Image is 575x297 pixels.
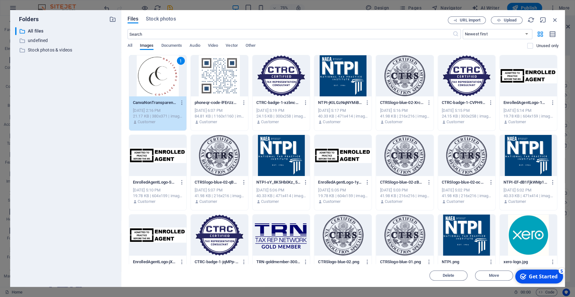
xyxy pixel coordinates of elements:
[256,113,306,119] div: 24.15 KB | 300x258 | image/png
[323,119,341,125] p: Customer
[318,100,362,106] p: NTPI-jKILGzNqNYMiBZKsF43QIQ.png
[318,259,362,265] p: CTRSlogo-blue-02.png
[133,179,177,185] p: EnrolledAgentLogo-SbIIbgUtAVnNHXdH5NXXKA.jpg
[385,199,403,204] p: Customer
[133,113,183,119] div: 21.17 KB | 380x371 | image/png
[380,179,424,185] p: CTRSlogo-blue-02-zBZIUV78EMNb62TSVQQJXg.png
[442,100,486,106] p: CTRC-badge-1-CVPH9Z0T8Zxj3d9573L0Nw.png
[195,259,239,265] p: CTRC-badge-1-jqMPp-Pqww_mHwbq_bBgow.png
[190,42,200,51] span: Audio
[323,199,341,204] p: Customer
[503,108,553,113] div: [DATE] 5:14 PM
[442,193,491,199] div: 41.98 KB | 216x216 | image/png
[256,193,306,199] div: 40.33 KB | 471x414 | image/png
[318,193,368,199] div: 19.78 KB | 604x159 | image/jpeg
[261,119,279,125] p: Customer
[503,179,547,185] p: NTPI-EF-dB1FjkWMp1OrqWdeIRA.png
[15,46,116,54] div: Stock photos & videos
[528,16,534,23] i: Reload
[146,15,176,23] span: Stock photos
[246,42,256,51] span: Other
[460,18,480,22] span: URL import
[161,42,182,51] span: Documents
[261,199,279,204] p: Customer
[28,46,104,54] p: Stock photos & videos
[318,113,368,119] div: 40.33 KB | 471x414 | image/png
[15,15,39,23] p: Folders
[475,270,513,281] button: Move
[508,119,526,125] p: Customer
[503,259,547,265] p: xero-logo.jpg
[448,16,486,24] button: URL import
[133,193,183,199] div: 19.78 KB | 604x159 | image/jpeg
[442,187,491,193] div: [DATE] 5:02 PM
[443,274,454,277] span: Delete
[15,27,16,35] div: ​
[133,108,183,113] div: [DATE] 2:16 PM
[138,119,155,125] p: Customer
[195,100,239,106] p: phoneqr-code-lFErUzwS9jySb26PvRGx0A.png
[380,187,429,193] div: [DATE] 5:03 PM
[442,259,486,265] p: NTPI.png
[256,100,300,106] p: CTRC-badge-1-xzbncQrc0elti8PRb2RErg.png
[138,199,155,204] p: Customer
[380,100,424,106] p: CTRSlogo-blue-02-Xrcbqik9sC2zylCyLjdv0g.png
[380,193,429,199] div: 41.98 KB | 216x216 | image/png
[380,259,424,265] p: CTRSlogo-blue-01.png
[503,187,553,193] div: [DATE] 5:02 PM
[140,42,154,51] span: Images
[442,113,491,119] div: 24.15 KB | 300x258 | image/png
[15,37,116,45] div: undefined
[199,199,217,204] p: Customer
[256,179,300,185] p: NTPI-sY_8K5Hb0Kz_5jbhopnOgA.png
[503,193,553,199] div: 40.33 KB | 471x414 | image/png
[3,3,51,16] div: Get Started 5 items remaining, 0% complete
[195,108,244,113] div: [DATE] 6:07 PM
[177,57,185,65] div: 1
[503,18,516,22] span: Upload
[109,16,116,23] i: Create new folder
[28,27,104,35] p: All files
[536,43,559,49] p: Displays only files that are not in use on the website. Files added during this session can still...
[28,37,104,44] p: undefined
[195,113,244,119] div: 84.81 KB | 1160x1160 | image/png
[508,199,526,204] p: Customer
[17,6,46,13] div: Get Started
[442,108,491,113] div: [DATE] 5:15 PM
[491,16,522,24] button: Upload
[199,119,217,125] p: Customer
[195,193,244,199] div: 41.98 KB | 216x216 | image/png
[133,187,183,193] div: [DATE] 5:10 PM
[385,119,403,125] p: Customer
[380,113,429,119] div: 41.98 KB | 216x216 | image/png
[133,100,177,106] p: CanvaNonTransparent-Ynd63suJmLsf1Px22BWTJA.png
[489,274,499,277] span: Move
[540,16,547,23] i: Minimize
[47,1,53,7] div: 5
[503,113,553,119] div: 19.78 KB | 604x159 | image/jpeg
[226,42,238,51] span: Vector
[380,108,429,113] div: [DATE] 5:16 PM
[503,100,547,106] p: EnrolledAgentLogo-1mQUIbhO3XiRcsYXUxF_qQ.jpg
[128,29,453,39] input: Search
[552,16,559,23] i: Close
[447,199,464,204] p: Customer
[133,259,177,265] p: EnrolledAgentLogo-jXPWDmBC82OdedtX8SsYIQ.jpg
[208,42,218,51] span: Video
[429,270,467,281] button: Delete
[195,179,239,185] p: CTRSlogo-blue-02-qBTWmuyxupvh4MdvNUD1qg.png
[128,15,139,23] span: Files
[447,119,464,125] p: Customer
[318,187,368,193] div: [DATE] 5:05 PM
[256,187,306,193] div: [DATE] 5:06 PM
[128,42,132,51] span: All
[256,259,300,265] p: TRN-goldmember-300x156-1-FcI5zpSJadd0BdPNjHLCsg.png
[256,108,306,113] div: [DATE] 5:19 PM
[195,187,244,193] div: [DATE] 5:07 PM
[318,179,362,185] p: EnrolledAgentLogo-1yCaWkTxhAynsxcKNaVJAw.jpg
[318,108,368,113] div: [DATE] 5:17 PM
[442,179,486,185] p: CTRSlogo-blue-02-oc1XDg7_R3Dso0g0Qa6c2Q.png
